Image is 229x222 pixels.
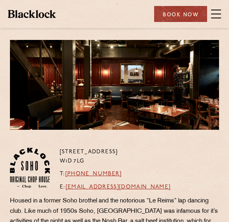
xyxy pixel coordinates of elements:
a: [EMAIL_ADDRESS][DOMAIN_NAME] [66,184,171,190]
a: [PHONE_NUMBER] [65,171,122,177]
div: Book Now [154,6,207,22]
img: Soho-stamp-default.svg [10,148,50,188]
p: E: [60,183,171,192]
p: [STREET_ADDRESS] W1D 7LG [60,148,171,166]
p: T: [60,170,171,179]
img: BL_Textured_Logo-footer-cropped.svg [8,10,56,18]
